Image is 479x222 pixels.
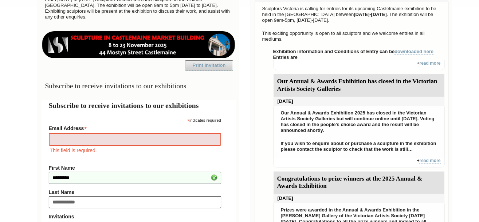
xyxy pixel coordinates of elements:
[277,139,441,154] p: If you wish to enquire about or purchase a sculpture in the exhibition please contact the sculpto...
[277,108,441,135] p: Our Annual & Awards Exhibition 2025 has closed in the Victorian Artists Society Galleries but wil...
[274,194,444,203] div: [DATE]
[274,74,444,97] div: Our Annual & Awards Exhibition has closed in the Victorian Artists Society Galleries
[42,31,236,58] img: castlemaine-ldrbd25v2.png
[274,97,444,106] div: [DATE]
[394,49,433,55] a: downloaded here
[49,100,228,111] h2: Subscribe to receive invitations to our exhibitions
[259,4,445,25] p: Sculptors Victoria is calling for entries for its upcoming Castelmaine exhibition to be held in t...
[273,158,445,167] div: +
[274,171,444,194] div: Congratulations to prize winners at the 2025 Annual & Awards Exhibition
[42,79,236,93] h3: Subscribe to receive invitations to our exhibitions
[185,60,233,70] a: Print Invitation
[354,12,387,17] strong: [DATE]-[DATE]
[273,49,434,55] strong: Exhibition information and Conditions of Entry can be
[273,60,445,70] div: +
[49,116,221,123] div: indicates required
[49,189,221,195] label: Last Name
[49,123,221,132] label: Email Address
[259,29,445,44] p: This exciting opportunity is open to all sculptors and we welcome entries in all mediums.
[49,165,221,171] label: First Name
[419,61,440,66] a: read more
[49,214,221,219] strong: Invitations
[419,158,440,164] a: read more
[49,146,221,154] div: This field is required.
